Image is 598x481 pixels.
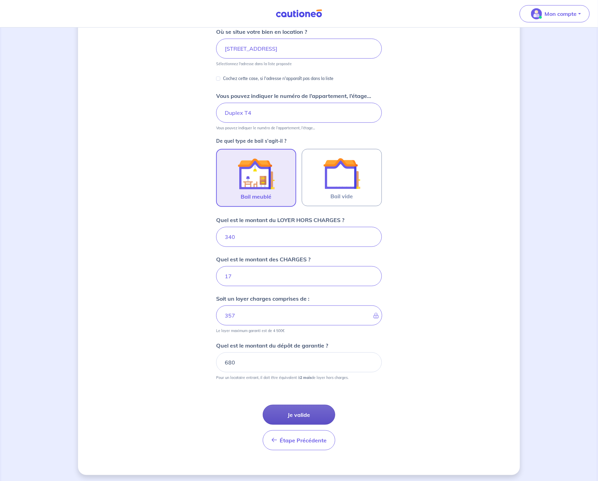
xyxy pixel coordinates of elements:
[216,375,348,380] p: Pour un locataire entrant, il doit être équivalent à de loyer hors charges.
[216,352,382,372] input: 750€
[216,266,382,286] input: 80 €
[216,294,309,303] p: Soit un loyer charges comprises de :
[545,10,577,18] p: Mon compte
[216,126,315,130] p: Vous pouvez indiquer le numéro de l’appartement, l’étage...
[331,192,353,200] span: Bail vide
[323,155,360,192] img: illu_empty_lease.svg
[216,255,310,263] p: Quel est le montant des CHARGES ?
[216,61,292,66] p: Sélectionnez l'adresse dans la liste proposée
[216,103,382,123] input: Appartement 2
[238,155,275,192] img: illu_furnished_lease.svg
[263,405,335,425] button: Je valide
[280,437,327,444] span: Étape Précédente
[216,227,382,247] input: 750€
[216,92,371,100] p: Vous pouvez indiquer le numéro de l’appartement, l’étage...
[241,192,272,201] span: Bail meublé
[216,305,382,325] input: - €
[520,5,590,22] button: illu_account_valid_menu.svgMon compte
[273,9,325,18] img: Cautioneo
[531,8,542,19] img: illu_account_valid_menu.svg
[216,28,307,36] p: Où se situe votre bien en location ?
[223,74,334,83] p: Cochez cette case, si l'adresse n'apparaît pas dans la liste
[300,375,311,380] strong: 2 mois
[216,341,328,350] p: Quel est le montant du dépôt de garantie ?
[216,39,382,59] input: 2 rue de paris, 59000 lille
[216,216,344,224] p: Quel est le montant du LOYER HORS CHARGES ?
[216,139,382,143] p: De quel type de bail s’agit-il ?
[263,430,335,450] button: Étape Précédente
[216,328,284,333] p: Le loyer maximum garanti est de 4 500€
